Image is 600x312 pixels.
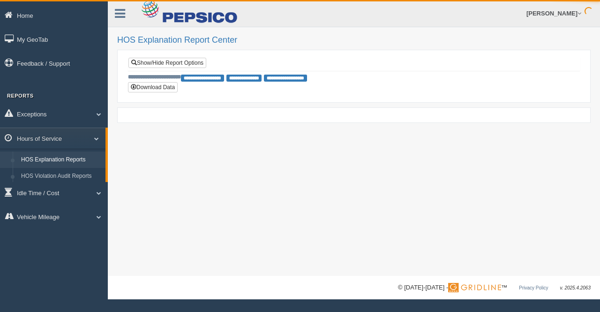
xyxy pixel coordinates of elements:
[398,283,591,293] div: © [DATE]-[DATE] - ™
[128,82,178,92] button: Download Data
[448,283,501,292] img: Gridline
[17,152,105,168] a: HOS Explanation Reports
[128,58,206,68] a: Show/Hide Report Options
[17,168,105,185] a: HOS Violation Audit Reports
[519,285,548,290] a: Privacy Policy
[117,36,591,45] h2: HOS Explanation Report Center
[560,285,591,290] span: v. 2025.4.2063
